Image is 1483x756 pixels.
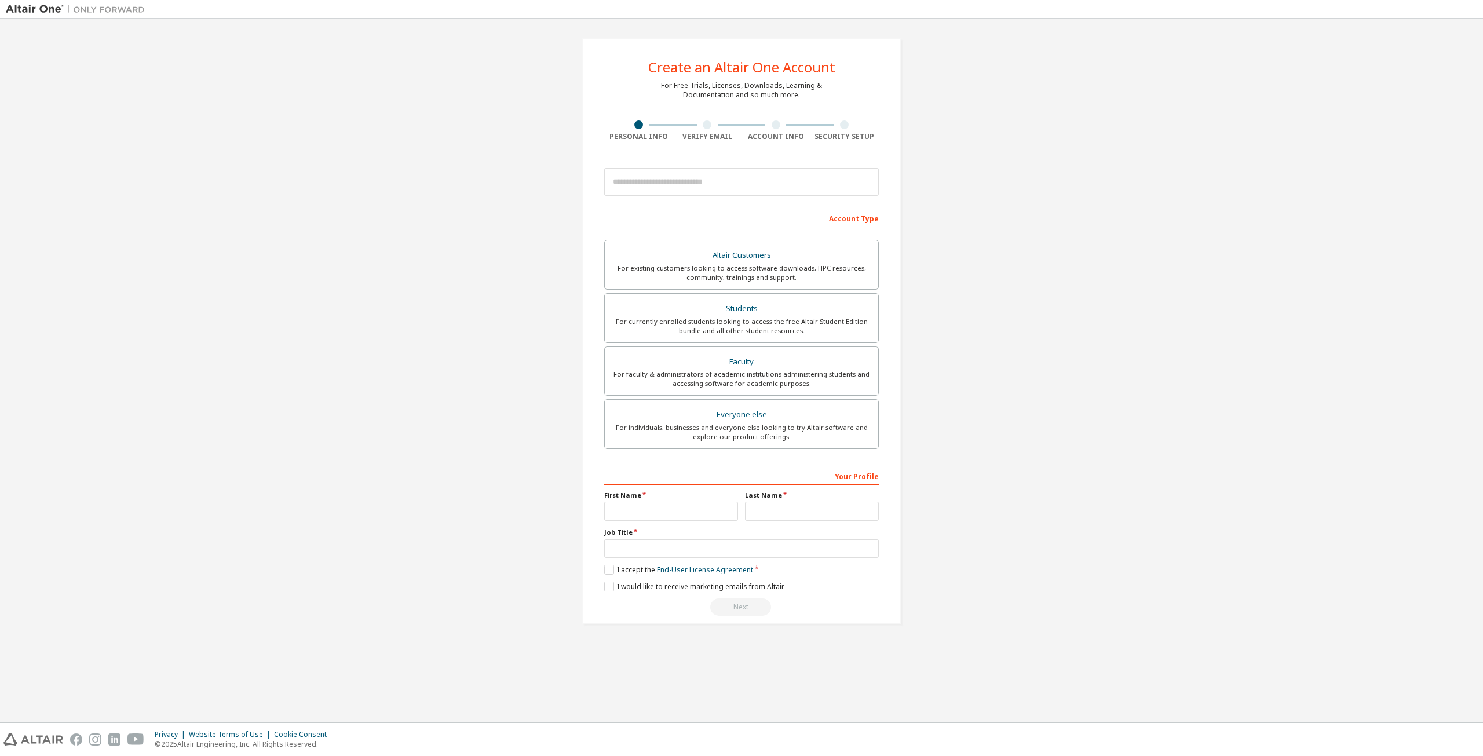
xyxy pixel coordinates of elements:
[604,491,738,500] label: First Name
[612,301,871,317] div: Students
[810,132,879,141] div: Security Setup
[612,407,871,423] div: Everyone else
[89,733,101,746] img: instagram.svg
[3,733,63,746] img: altair_logo.svg
[657,565,753,575] a: End-User License Agreement
[155,730,189,739] div: Privacy
[604,528,879,537] label: Job Title
[108,733,120,746] img: linkedin.svg
[127,733,144,746] img: youtube.svg
[70,733,82,746] img: facebook.svg
[612,370,871,388] div: For faculty & administrators of academic institutions administering students and accessing softwa...
[741,132,810,141] div: Account Info
[648,60,835,74] div: Create an Altair One Account
[604,466,879,485] div: Your Profile
[604,565,753,575] label: I accept the
[612,264,871,282] div: For existing customers looking to access software downloads, HPC resources, community, trainings ...
[612,354,871,370] div: Faculty
[661,81,822,100] div: For Free Trials, Licenses, Downloads, Learning & Documentation and so much more.
[673,132,742,141] div: Verify Email
[612,247,871,264] div: Altair Customers
[155,739,334,749] p: © 2025 Altair Engineering, Inc. All Rights Reserved.
[604,598,879,616] div: Read and acccept EULA to continue
[189,730,274,739] div: Website Terms of Use
[604,132,673,141] div: Personal Info
[604,209,879,227] div: Account Type
[274,730,334,739] div: Cookie Consent
[745,491,879,500] label: Last Name
[612,317,871,335] div: For currently enrolled students looking to access the free Altair Student Edition bundle and all ...
[612,423,871,441] div: For individuals, businesses and everyone else looking to try Altair software and explore our prod...
[6,3,151,15] img: Altair One
[604,582,784,591] label: I would like to receive marketing emails from Altair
